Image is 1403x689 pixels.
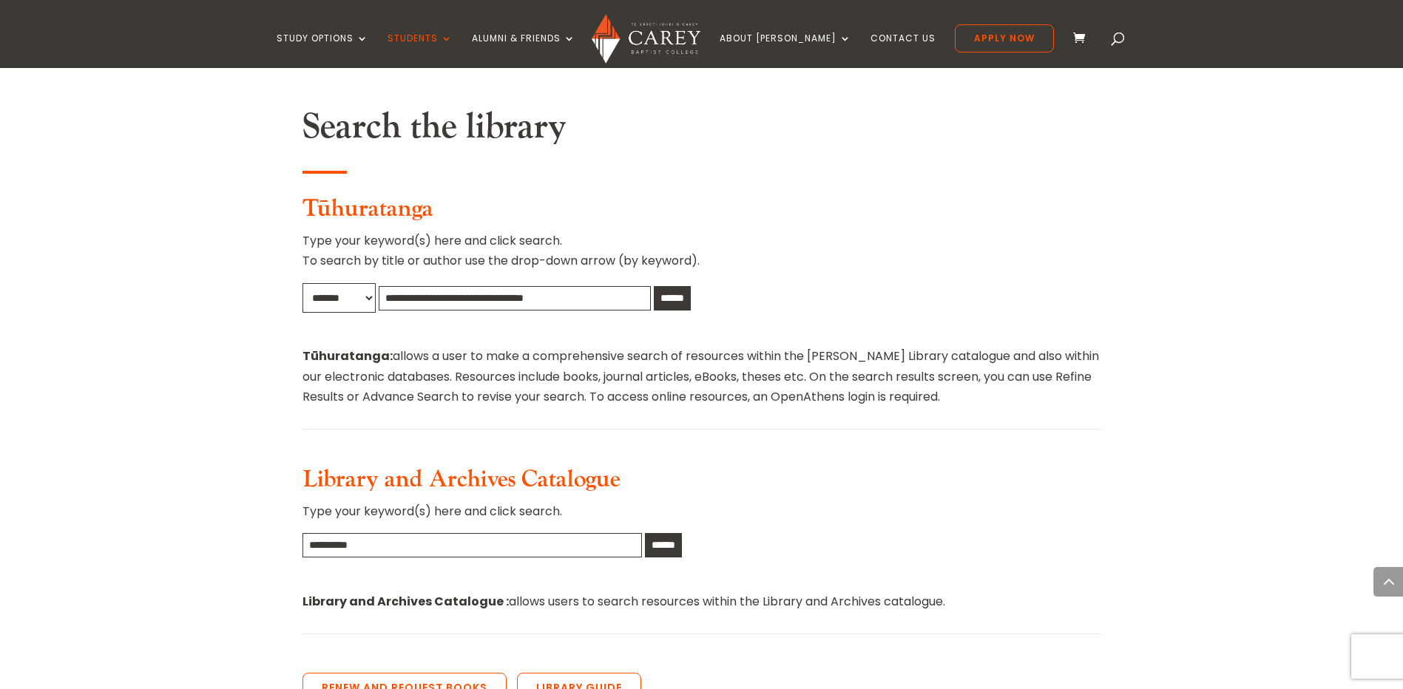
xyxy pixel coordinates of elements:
[302,591,1101,611] p: allows users to search resources within the Library and Archives catalogue.
[302,466,1101,501] h3: Library and Archives Catalogue
[870,33,936,68] a: Contact Us
[472,33,575,68] a: Alumni & Friends
[302,347,393,364] strong: Tūhuratanga:
[302,346,1101,407] p: allows a user to make a comprehensive search of resources within the [PERSON_NAME] Library catalo...
[302,106,1101,156] h2: Search the library
[302,195,1101,231] h3: Tūhuratanga
[302,593,509,610] strong: Library and Archives Catalogue :
[302,501,1101,533] p: Type your keyword(s) here and click search.
[955,24,1054,52] a: Apply Now
[592,14,700,64] img: Carey Baptist College
[720,33,851,68] a: About [PERSON_NAME]
[302,231,1101,282] p: Type your keyword(s) here and click search. To search by title or author use the drop-down arrow ...
[388,33,453,68] a: Students
[277,33,368,68] a: Study Options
